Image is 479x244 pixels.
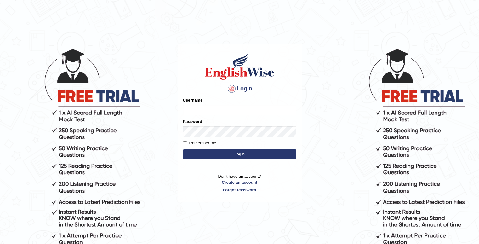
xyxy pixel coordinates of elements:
[183,149,296,159] button: Login
[183,97,203,103] label: Username
[183,119,202,125] label: Password
[183,173,296,193] p: Don't have an account?
[183,84,296,94] h4: Login
[204,52,276,81] img: Logo of English Wise sign in for intelligent practice with AI
[183,141,187,145] input: Remember me
[183,140,216,146] label: Remember me
[183,187,296,193] a: Forgot Password
[183,179,296,185] a: Create an account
